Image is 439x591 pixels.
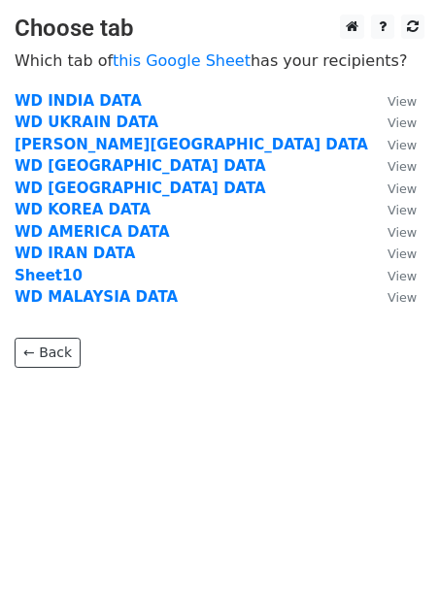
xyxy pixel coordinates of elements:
a: [PERSON_NAME][GEOGRAPHIC_DATA] DATA [15,136,368,153]
a: WD MALAYSIA DATA [15,288,178,306]
a: WD INDIA DATA [15,92,142,110]
small: View [388,246,417,261]
a: ← Back [15,338,81,368]
a: View [368,201,417,218]
a: WD UKRAIN DATA [15,114,158,131]
a: View [368,223,417,241]
a: View [368,288,417,306]
small: View [388,225,417,240]
a: View [368,180,417,197]
p: Which tab of has your recipients? [15,50,424,71]
a: View [368,267,417,284]
a: View [368,92,417,110]
small: View [388,115,417,130]
a: View [368,136,417,153]
h3: Choose tab [15,15,424,43]
a: View [368,245,417,262]
small: View [388,159,417,174]
a: WD [GEOGRAPHIC_DATA] DATA [15,180,266,197]
a: Sheet10 [15,267,83,284]
small: View [388,290,417,305]
a: WD AMERICA DATA [15,223,170,241]
small: View [388,181,417,196]
a: this Google Sheet [113,51,251,70]
small: View [388,138,417,152]
a: View [368,114,417,131]
a: WD [GEOGRAPHIC_DATA] DATA [15,157,266,175]
a: WD KOREA DATA [15,201,151,218]
small: View [388,203,417,217]
a: View [368,157,417,175]
small: View [388,94,417,109]
a: WD IRAN DATA [15,245,135,262]
small: View [388,269,417,283]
